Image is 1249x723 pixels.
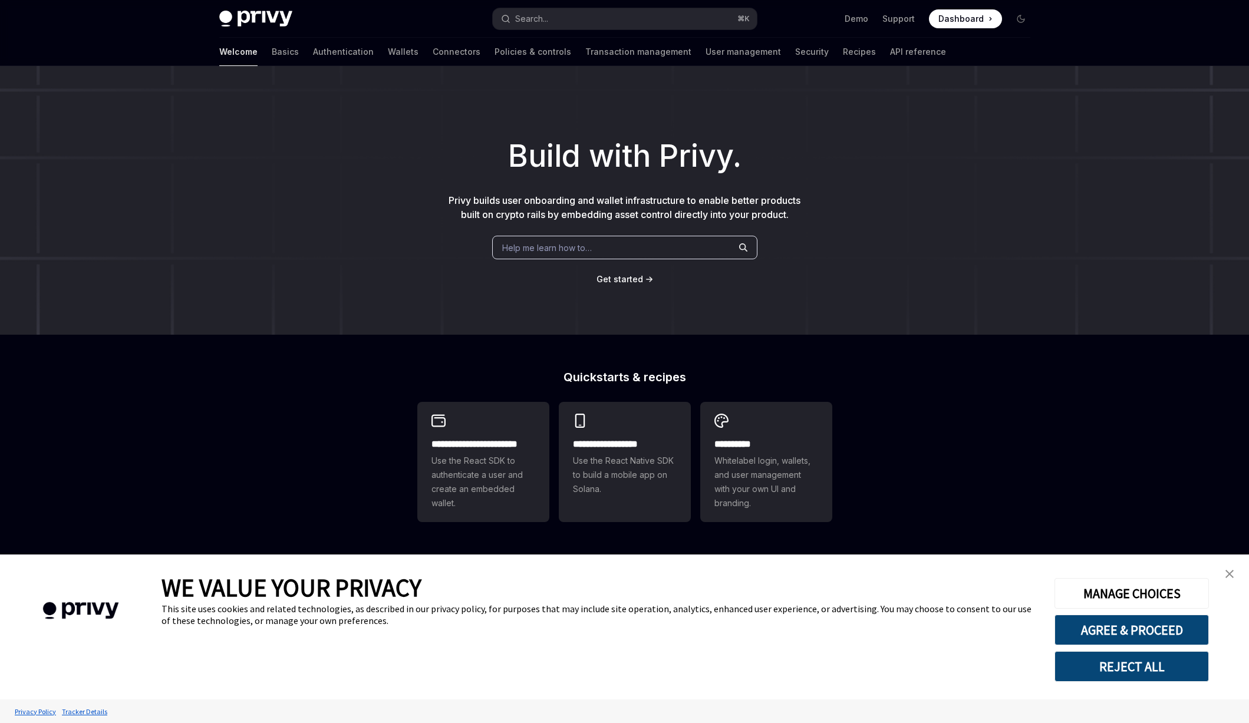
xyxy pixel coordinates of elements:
[162,572,421,603] span: WE VALUE YOUR PRIVACY
[1218,562,1241,586] a: close banner
[706,38,781,66] a: User management
[795,38,829,66] a: Security
[493,8,757,29] button: Search...⌘K
[162,603,1037,626] div: This site uses cookies and related technologies, as described in our privacy policy, for purposes...
[272,38,299,66] a: Basics
[585,38,691,66] a: Transaction management
[700,402,832,522] a: **** *****Whitelabel login, wallets, and user management with your own UI and branding.
[597,273,643,285] a: Get started
[495,38,571,66] a: Policies & controls
[843,38,876,66] a: Recipes
[573,454,677,496] span: Use the React Native SDK to build a mobile app on Solana.
[597,274,643,284] span: Get started
[417,371,832,383] h2: Quickstarts & recipes
[714,454,818,510] span: Whitelabel login, wallets, and user management with your own UI and branding.
[1054,651,1209,682] button: REJECT ALL
[388,38,418,66] a: Wallets
[449,194,800,220] span: Privy builds user onboarding and wallet infrastructure to enable better products built on crypto ...
[929,9,1002,28] a: Dashboard
[431,454,535,510] span: Use the React SDK to authenticate a user and create an embedded wallet.
[219,38,258,66] a: Welcome
[433,38,480,66] a: Connectors
[845,13,868,25] a: Demo
[737,14,750,24] span: ⌘ K
[502,242,592,254] span: Help me learn how to…
[1011,9,1030,28] button: Toggle dark mode
[313,38,374,66] a: Authentication
[515,12,548,26] div: Search...
[882,13,915,25] a: Support
[1225,570,1234,578] img: close banner
[18,585,144,636] img: company logo
[938,13,984,25] span: Dashboard
[12,701,59,722] a: Privacy Policy
[19,133,1230,179] h1: Build with Privy.
[1054,578,1209,609] button: MANAGE CHOICES
[1054,615,1209,645] button: AGREE & PROCEED
[559,402,691,522] a: **** **** **** ***Use the React Native SDK to build a mobile app on Solana.
[59,701,110,722] a: Tracker Details
[219,11,292,27] img: dark logo
[890,38,946,66] a: API reference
